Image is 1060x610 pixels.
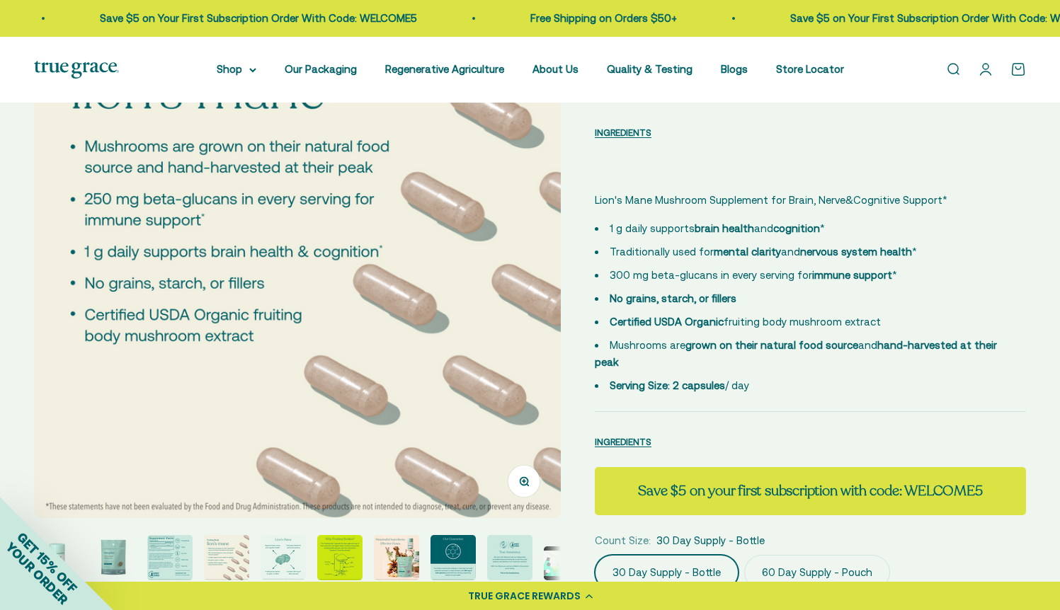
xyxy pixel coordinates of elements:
[656,532,765,549] span: 30 Day Supply - Bottle
[147,535,193,585] button: Go to item 3
[261,535,306,585] button: Go to item 5
[147,535,193,580] img: Try Grvae full-spectrum mushroom extracts are crafted with intention. We start with the fruiting ...
[317,535,363,585] button: Go to item 6
[610,246,917,258] span: Traditionally used for and *
[487,535,532,585] button: Go to item 9
[773,222,820,234] strong: cognition
[217,61,256,78] summary: Shop
[595,124,651,141] button: INGREDIENTS
[610,292,736,304] strong: No grains, starch, or fillers
[595,339,997,368] span: Mushrooms are and
[204,535,249,585] button: Go to item 4
[595,127,651,138] span: INGREDIENTS
[714,246,781,258] strong: mental clarity
[431,535,476,580] img: True Grace mushrooms undergo a multi-step hot water extraction process to create extracts with 25...
[607,63,693,75] a: Quality & Testing
[812,269,892,281] strong: immune support
[800,246,912,258] strong: nervous system health
[595,377,1026,394] li: / day
[374,535,419,580] img: Meaningful Ingredients. Effective Doses.
[532,63,579,75] a: About Us
[776,63,844,75] a: Store Locator
[853,192,942,209] span: Cognitive Support
[487,535,532,580] img: We work with Alkemist Labs, an independent, accredited botanical testing lab, to test the purity,...
[374,535,419,585] button: Go to item 7
[385,63,504,75] a: Regenerative Agriculture
[91,535,136,585] button: Go to item 2
[595,433,651,450] button: INGREDIENTS
[610,379,725,391] strong: Serving Size: 2 capsules
[285,63,357,75] a: Our Packaging
[695,222,754,234] strong: brain health
[204,535,249,580] img: - Mushrooms are grown on their natural food source and hand-harvested at their peak - 250 mg beta...
[638,481,982,500] strong: Save $5 on your first subscription with code: WELCOME5
[317,535,363,580] img: The "fruiting body" (typically the stem, gills, and cap of the mushroom) has higher levels of act...
[685,339,858,351] strong: grown on their natural food source
[544,546,589,585] button: Go to item 10
[595,313,1026,330] li: fruiting body mushroom extract
[595,532,651,549] legend: Count Size:
[431,535,476,585] button: Go to item 8
[845,192,853,209] span: &
[91,535,136,580] img: Lion's Mane Mushroom Supplement for Brain, Nerve&Cognitive Support* - 1 g daily supports brain he...
[261,535,306,580] img: Support brain, nerve, and cognitive health* Third part tested for purity and potency Fruiting bod...
[3,539,71,607] span: YOUR ORDER
[100,10,417,27] p: Save $5 on Your First Subscription Order With Code: WELCOME5
[468,589,581,604] div: TRUE GRACE REWARDS
[610,222,825,234] span: 1 g daily supports and *
[530,12,677,24] a: Free Shipping on Orders $50+
[721,63,748,75] a: Blogs
[14,529,80,595] span: GET 15% OFF
[595,437,651,447] span: INGREDIENTS
[610,316,724,328] strong: Certified USDA Organic
[610,269,897,281] span: 300 mg beta-glucans in every serving for *
[595,194,845,206] span: Lion's Mane Mushroom Supplement for Brain, Nerve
